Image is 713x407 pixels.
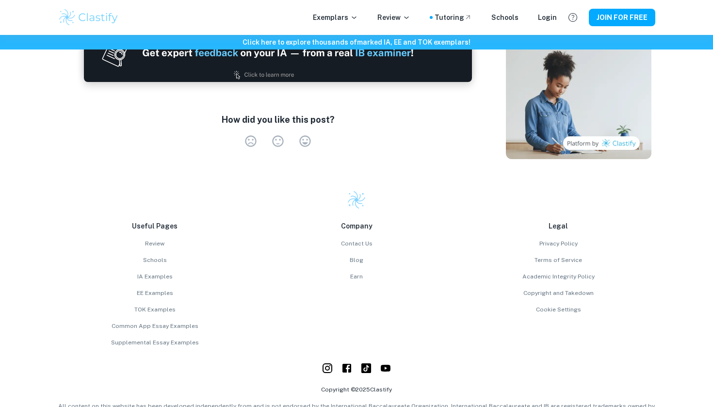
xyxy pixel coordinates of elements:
[461,272,655,281] a: Academic Integrity Policy
[491,12,519,23] a: Schools
[58,221,252,231] p: Useful Pages
[341,362,353,377] a: Facebook
[360,362,372,377] a: YouTube
[589,9,655,26] button: JOIN FOR FREE
[347,190,366,210] img: Clastify logo
[538,12,557,23] a: Login
[58,385,655,394] p: Copyright © 2025 Clastify
[461,305,655,314] a: Cookie Settings
[2,37,711,48] h6: Click here to explore thousands of marked IA, EE and TOK exemplars !
[377,12,410,23] p: Review
[461,256,655,264] a: Terms of Service
[58,305,252,314] a: TOK Examples
[259,221,454,231] p: Company
[259,272,454,281] a: Earn
[222,113,335,127] h6: How did you like this post?
[58,256,252,264] a: Schools
[58,239,252,248] a: Review
[380,362,391,377] a: YouTube
[461,239,655,248] a: Privacy Policy
[84,24,472,82] img: Ad
[322,362,333,377] a: Instagram
[435,12,472,23] a: Tutoring
[259,256,454,264] a: Blog
[461,289,655,297] a: Copyright and Takedown
[58,8,119,27] img: Clastify logo
[461,221,655,231] p: Legal
[58,322,252,330] a: Common App Essay Examples
[313,12,358,23] p: Exemplars
[58,272,252,281] a: IA Examples
[58,289,252,297] a: EE Examples
[259,239,454,248] a: Contact Us
[565,9,581,26] button: Help and Feedback
[58,338,252,347] a: Supplemental Essay Examples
